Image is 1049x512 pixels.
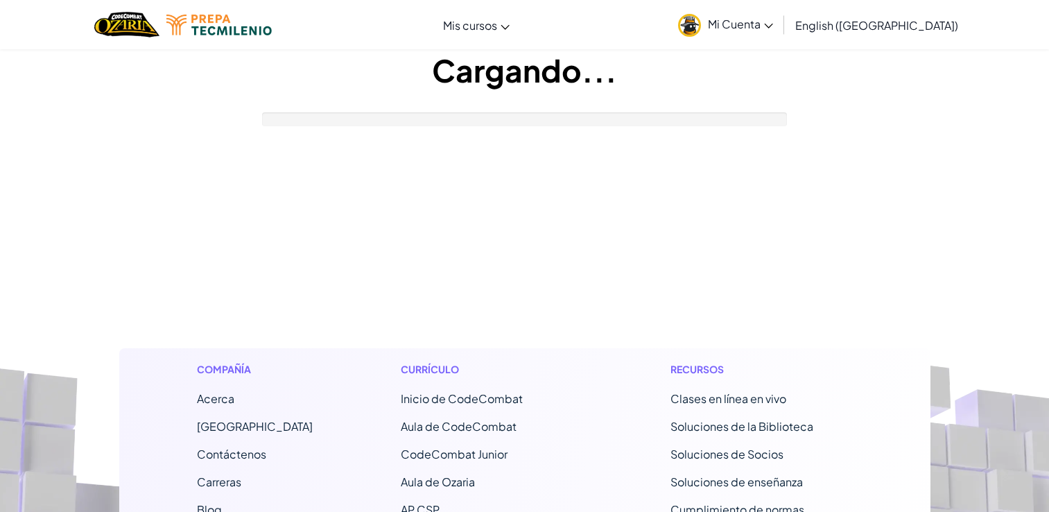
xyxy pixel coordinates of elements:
[795,18,958,33] span: English ([GEOGRAPHIC_DATA])
[401,475,475,489] a: Aula de Ozaria
[436,6,517,44] a: Mis cursos
[670,362,853,377] h1: Recursos
[443,18,497,33] span: Mis cursos
[670,391,786,406] a: Clases en línea en vivo
[94,10,159,39] img: Hogar
[197,475,241,489] a: Carreras
[401,362,583,377] h1: Currículo
[401,447,508,461] a: CodeCombat Junior
[788,6,965,44] a: English ([GEOGRAPHIC_DATA])
[708,17,773,31] span: Mi Cuenta
[197,419,313,434] a: [GEOGRAPHIC_DATA]
[401,419,517,434] a: Aula de CodeCombat
[401,391,523,406] font: Inicio de CodeCombat
[670,447,783,461] a: Soluciones de Socios
[197,362,313,377] h1: Compañía
[670,475,803,489] a: Soluciones de enseñanza
[197,447,266,461] font: Contáctenos
[671,3,780,46] a: Mi Cuenta
[678,14,701,37] img: avatar
[94,10,159,39] a: Logotipo de Ozaria by CodeCombat
[197,391,234,406] a: Acerca
[166,15,272,35] img: Tecmilenio logo
[670,419,813,434] a: Soluciones de la Biblioteca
